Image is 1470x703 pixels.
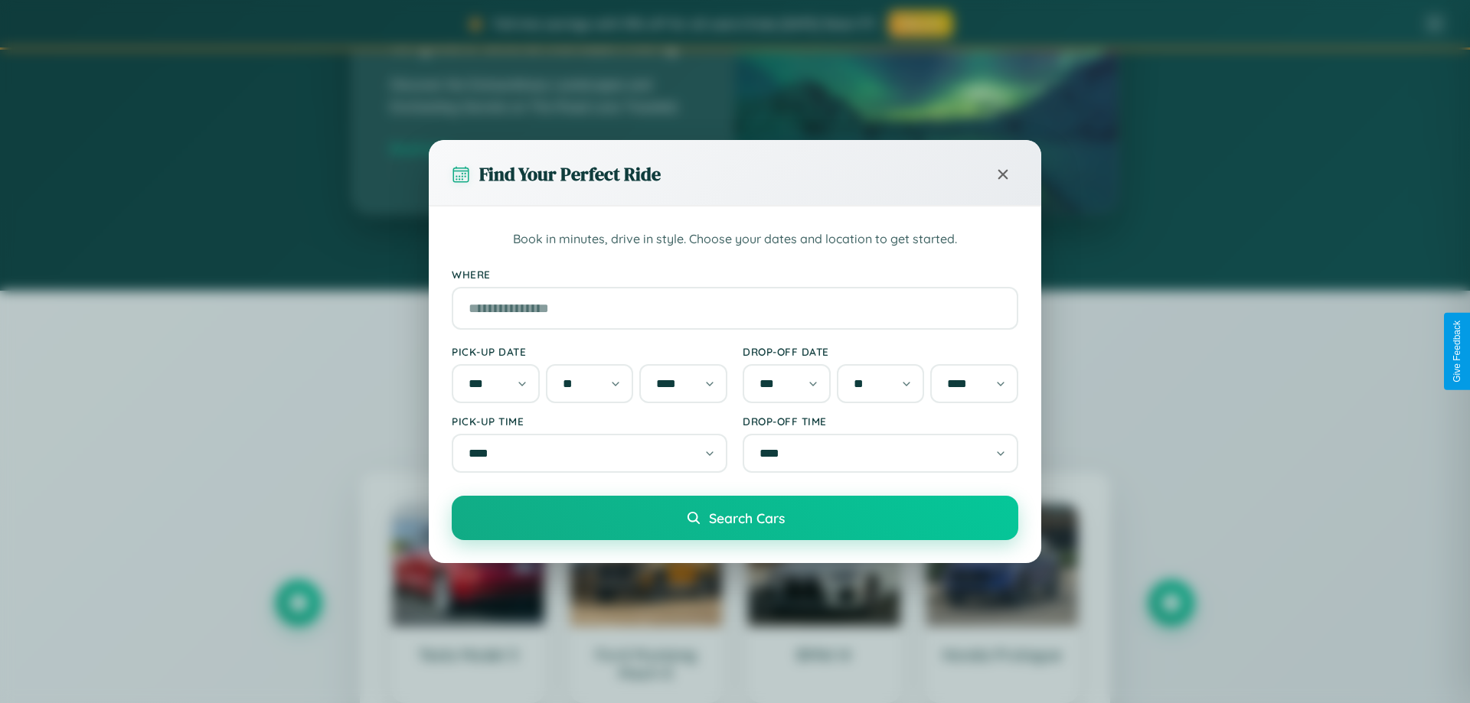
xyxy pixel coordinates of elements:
label: Pick-up Time [452,415,727,428]
button: Search Cars [452,496,1018,540]
p: Book in minutes, drive in style. Choose your dates and location to get started. [452,229,1018,249]
label: Pick-up Date [452,345,727,358]
span: Search Cars [709,509,785,526]
h3: Find Your Perfect Ride [479,161,661,187]
label: Where [452,268,1018,281]
label: Drop-off Date [743,345,1018,358]
label: Drop-off Time [743,415,1018,428]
